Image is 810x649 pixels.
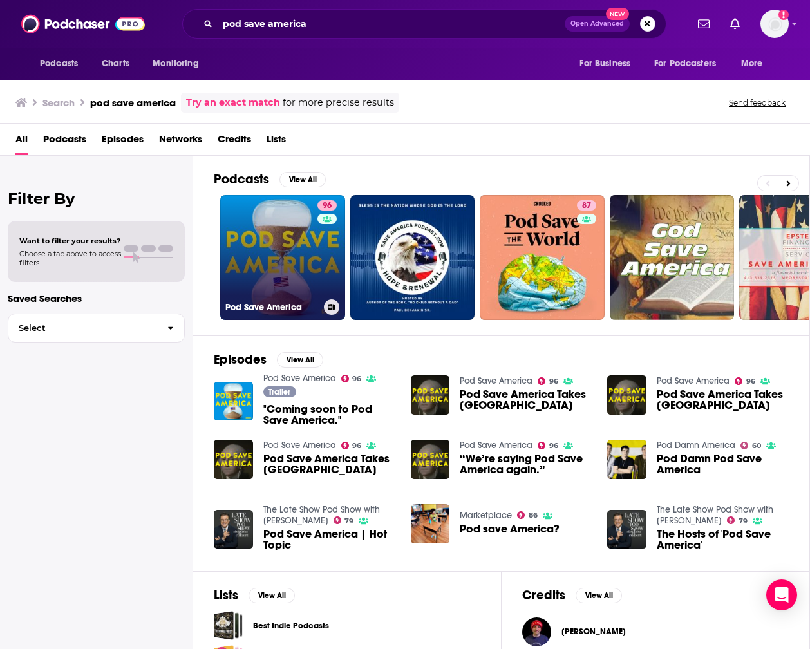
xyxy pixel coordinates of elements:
p: Saved Searches [8,292,185,305]
span: Logged in as susansaulny [760,10,789,38]
span: Credits [218,129,251,155]
img: “We’re saying Pod Save America again.” [411,440,450,479]
h3: pod save america [90,97,176,109]
a: Pod Save America [263,373,336,384]
a: Pod Save America [460,375,532,386]
span: 79 [344,518,353,524]
button: View All [279,172,326,187]
span: 79 [739,518,748,524]
svg: Add a profile image [778,10,789,20]
a: Pod Save America [263,440,336,451]
span: “We’re saying Pod Save America again.” [460,453,592,475]
button: open menu [144,52,215,76]
span: 96 [549,443,558,449]
a: Pod save America? [411,504,450,543]
span: For Business [579,55,630,73]
button: open menu [570,52,646,76]
span: More [741,55,763,73]
span: For Podcasters [654,55,716,73]
a: All [15,129,28,155]
span: Pod Save America | Hot Topic [263,529,395,550]
h2: Credits [522,587,565,603]
a: Pod Save America [657,375,730,386]
span: 96 [352,376,361,382]
span: 87 [582,200,591,212]
button: open menu [31,52,95,76]
button: View All [576,588,622,603]
a: The Late Show Pod Show with Stephen Colbert [263,504,380,526]
a: 96 [538,442,558,449]
span: Monitoring [153,55,198,73]
h2: Episodes [214,352,267,368]
a: Pod Save America Takes Seattle [657,389,789,411]
a: 79 [334,516,354,524]
span: Select [8,324,157,332]
a: Pod Save America Takes Brooklyn [460,389,592,411]
a: Lists [267,129,286,155]
img: Pod Save America Takes Los Angeles [214,440,253,479]
a: 87 [480,195,605,320]
span: Podcasts [43,129,86,155]
span: for more precise results [283,95,394,110]
a: Networks [159,129,202,155]
img: Michael Martinez [522,617,551,646]
button: open menu [732,52,779,76]
span: Trailer [268,388,290,396]
a: Episodes [102,129,144,155]
h2: Lists [214,587,238,603]
button: open menu [646,52,735,76]
a: 96Pod Save America [220,195,345,320]
a: 87 [577,200,596,211]
span: Pod Save America Takes [GEOGRAPHIC_DATA] [263,453,395,475]
a: 79 [727,516,748,524]
button: Send feedback [725,97,789,108]
img: "Coming soon to Pod Save America." [214,382,253,421]
a: Pod Save America [460,440,532,451]
span: Pod Save America Takes [GEOGRAPHIC_DATA] [460,389,592,411]
a: The Hosts of 'Pod Save America' [657,529,789,550]
span: [PERSON_NAME] [561,626,626,637]
span: 96 [549,379,558,384]
span: New [606,8,629,20]
img: Pod Save America Takes Brooklyn [411,375,450,415]
a: Best Indie Podcasts [253,619,329,633]
img: User Profile [760,10,789,38]
button: Show profile menu [760,10,789,38]
a: 96 [341,442,362,449]
img: Podchaser - Follow, Share and Rate Podcasts [21,12,145,36]
a: The Late Show Pod Show with Stephen Colbert [657,504,773,526]
img: Pod Damn Pod Save America [607,440,646,479]
img: Pod Save America | Hot Topic [214,510,253,549]
a: Marketplace [460,510,512,521]
a: 86 [517,511,538,519]
span: Want to filter your results? [19,236,121,245]
a: Pod Damn America [657,440,735,451]
h2: Filter By [8,189,185,208]
button: Select [8,314,185,343]
span: 96 [323,200,332,212]
a: Try an exact match [186,95,280,110]
button: View All [277,352,323,368]
span: Choose a tab above to access filters. [19,249,121,267]
a: 96 [735,377,755,385]
a: 60 [740,442,761,449]
a: 96 [341,375,362,382]
a: Best Indie Podcasts [214,611,243,640]
span: "Coming soon to Pod Save America." [263,404,395,426]
a: 96 [317,200,337,211]
a: Pod Damn Pod Save America [657,453,789,475]
span: Open Advanced [570,21,624,27]
a: EpisodesView All [214,352,323,368]
a: Pod save America? [460,523,560,534]
a: Pod Save America Takes Seattle [607,375,646,415]
h3: Pod Save America [225,302,319,313]
a: 96 [538,377,558,385]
